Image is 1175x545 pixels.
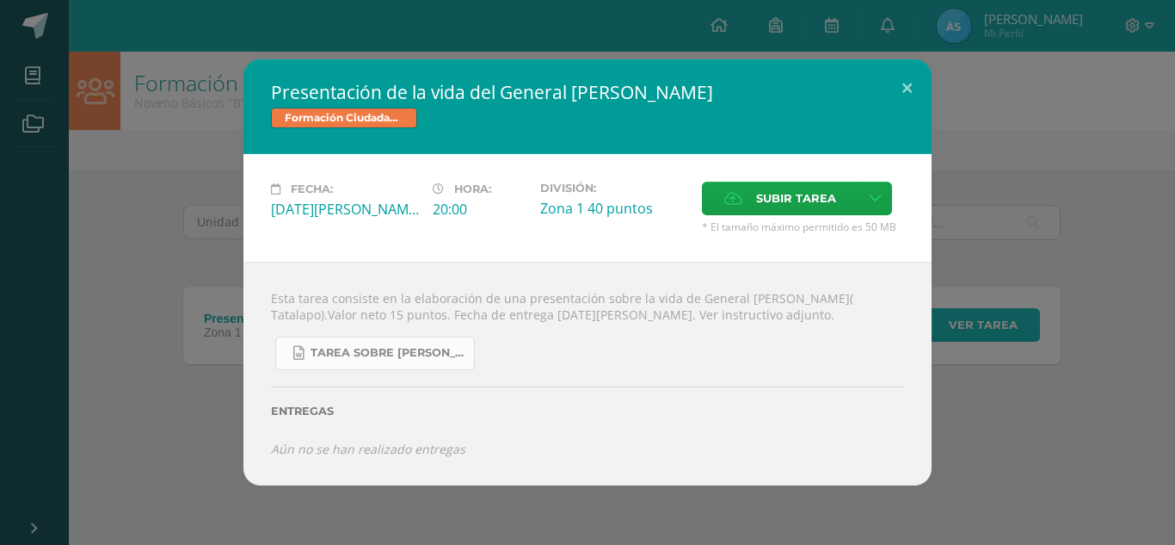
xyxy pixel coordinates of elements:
h2: Presentación de la vida del General [PERSON_NAME] [271,80,904,104]
div: Zona 1 40 puntos [540,199,688,218]
span: Fecha: [291,183,333,195]
div: 20:00 [433,200,526,219]
span: Subir tarea [756,183,836,214]
label: División: [540,182,688,195]
div: Esta tarea consiste en la elaboración de una presentación sobre la vida de General [PERSON_NAME](... [243,262,932,486]
a: Tarea sobre [PERSON_NAME], Tala lapo 3 básico Formación..docx [275,337,475,370]
span: * El tamaño máximo permitido es 50 MB [702,220,904,234]
label: Entregas [271,405,904,418]
span: Formación Ciudadana Bas III [271,108,417,128]
div: [DATE][PERSON_NAME] [271,200,419,219]
i: Aún no se han realizado entregas [271,441,465,457]
button: Close (Esc) [883,59,932,118]
span: Tarea sobre [PERSON_NAME], Tala lapo 3 básico Formación..docx [311,346,465,360]
span: Hora: [454,183,491,195]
